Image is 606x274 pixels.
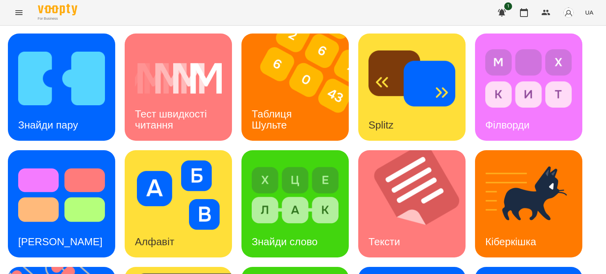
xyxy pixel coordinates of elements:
[241,150,349,257] a: Знайди словоЗнайди слово
[358,150,466,257] a: ТекстиТексти
[368,44,455,113] img: Splitz
[38,4,77,15] img: Voopty Logo
[358,34,466,141] a: SplitzSplitz
[241,34,359,141] img: Таблиця Шульте
[9,3,28,22] button: Menu
[135,108,209,130] h3: Тест швидкості читання
[563,7,574,18] img: avatar_s.png
[252,160,339,230] img: Знайди слово
[8,150,115,257] a: Тест Струпа[PERSON_NAME]
[252,108,295,130] h3: Таблиця Шульте
[485,119,529,131] h3: Філворди
[368,236,400,248] h3: Тексти
[38,16,77,21] span: For Business
[18,160,105,230] img: Тест Струпа
[485,236,536,248] h3: Кіберкішка
[475,34,582,141] a: ФілвордиФілворди
[135,160,222,230] img: Алфавіт
[475,150,582,257] a: КіберкішкаКіберкішка
[485,160,572,230] img: Кіберкішка
[252,236,318,248] h3: Знайди слово
[241,34,349,141] a: Таблиця ШультеТаблиця Шульте
[485,44,572,113] img: Філворди
[358,150,475,257] img: Тексти
[18,44,105,113] img: Знайди пару
[582,5,597,20] button: UA
[135,44,222,113] img: Тест швидкості читання
[368,119,394,131] h3: Splitz
[135,236,174,248] h3: Алфавіт
[585,8,593,17] span: UA
[8,34,115,141] a: Знайди паруЗнайди пару
[125,34,232,141] a: Тест швидкості читанняТест швидкості читання
[18,119,78,131] h3: Знайди пару
[18,236,103,248] h3: [PERSON_NAME]
[504,2,512,10] span: 1
[125,150,232,257] a: АлфавітАлфавіт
